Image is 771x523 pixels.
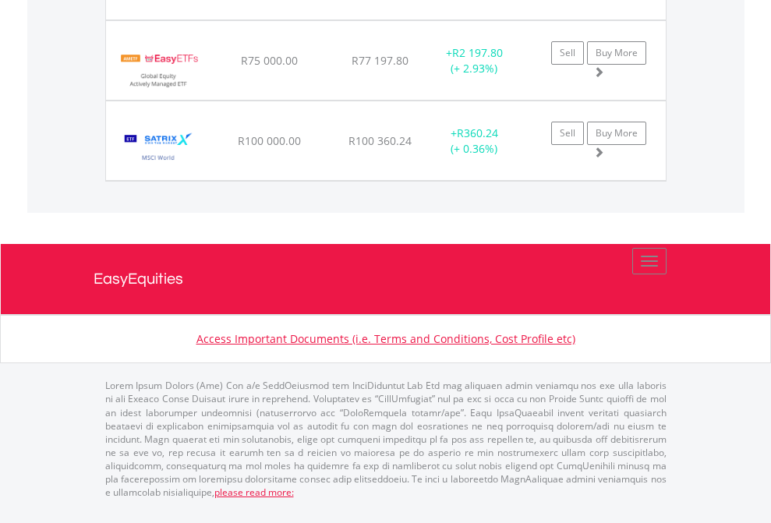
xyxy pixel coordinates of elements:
span: R2 197.80 [452,45,503,60]
img: EQU.ZA.STXWDM.png [114,121,203,176]
div: + (+ 0.36%) [426,125,523,157]
div: + (+ 2.93%) [426,45,523,76]
img: EQU.ZA.EASYGE.png [114,41,203,96]
span: R77 197.80 [352,53,408,68]
a: EasyEquities [94,244,678,314]
a: Access Important Documents (i.e. Terms and Conditions, Cost Profile etc) [196,331,575,346]
span: R100 360.24 [348,133,412,148]
a: Buy More [587,122,646,145]
span: R75 000.00 [241,53,298,68]
a: please read more: [214,486,294,499]
a: Sell [551,122,584,145]
a: Sell [551,41,584,65]
span: R360.24 [457,125,498,140]
p: Lorem Ipsum Dolors (Ame) Con a/e SeddOeiusmod tem InciDiduntut Lab Etd mag aliquaen admin veniamq... [105,379,667,499]
a: Buy More [587,41,646,65]
span: R100 000.00 [238,133,301,148]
